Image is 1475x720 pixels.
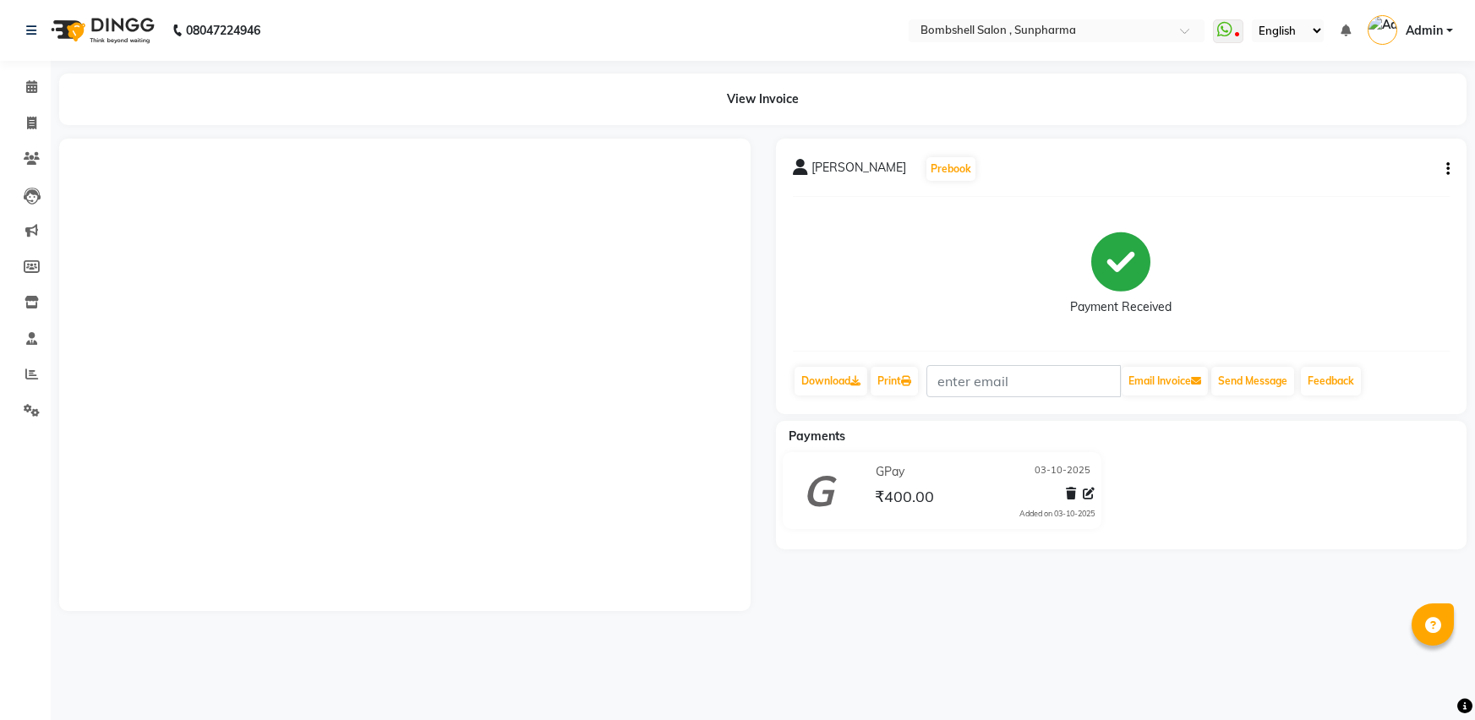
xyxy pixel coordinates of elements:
span: Payments [789,428,845,444]
a: Feedback [1301,367,1361,395]
div: Payment Received [1070,298,1172,316]
b: 08047224946 [186,7,260,54]
img: Admin [1368,15,1397,45]
span: Admin [1406,22,1443,40]
div: Added on 03-10-2025 [1019,508,1095,520]
div: View Invoice [59,74,1467,125]
button: Send Message [1211,367,1294,395]
input: enter email [926,365,1121,397]
iframe: chat widget [1404,652,1458,703]
img: logo [43,7,159,54]
span: ₹400.00 [875,487,934,510]
a: Download [795,367,867,395]
span: 03-10-2025 [1035,463,1090,481]
a: Print [871,367,918,395]
button: Prebook [926,157,975,181]
span: GPay [876,463,904,481]
span: [PERSON_NAME] [811,159,906,183]
button: Email Invoice [1122,367,1208,395]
